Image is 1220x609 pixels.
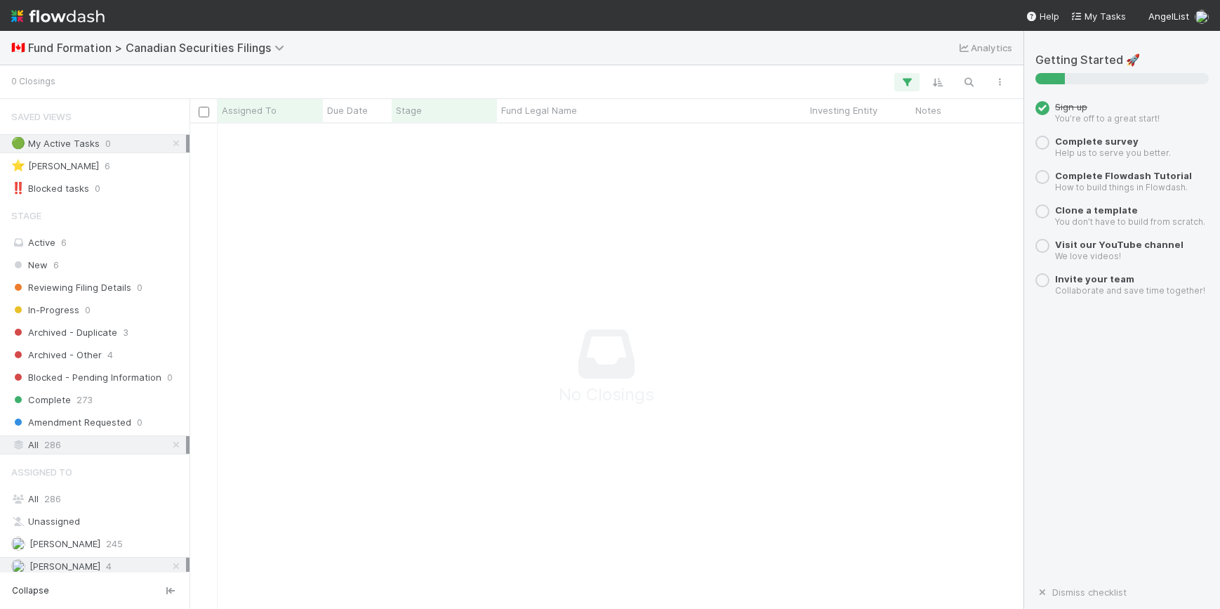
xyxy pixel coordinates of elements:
[11,346,102,364] span: Archived - Other
[11,75,55,88] small: 0 Closings
[11,256,48,274] span: New
[95,180,100,197] span: 0
[12,584,49,597] span: Collapse
[11,4,105,28] img: logo-inverted-e16ddd16eac7371096b0.svg
[11,436,186,454] div: All
[199,107,209,117] input: Toggle All Rows Selected
[105,157,110,175] span: 6
[11,41,25,53] span: 🇨🇦
[11,537,25,551] img: avatar_1a1d5361-16dd-4910-a949-020dcd9f55a3.png
[53,256,59,274] span: 6
[11,414,131,431] span: Amendment Requested
[28,41,291,55] span: Fund Formation > Canadian Securities Filings
[77,391,93,409] span: 273
[396,103,422,117] span: Stage
[44,493,61,504] span: 286
[11,324,117,341] span: Archived - Duplicate
[810,103,877,117] span: Investing Entity
[1026,9,1059,23] div: Help
[137,279,142,296] span: 0
[11,458,72,486] span: Assigned To
[11,180,89,197] div: Blocked tasks
[1055,101,1087,112] span: Sign up
[11,135,100,152] div: My Active Tasks
[106,535,123,553] span: 245
[11,369,161,386] span: Blocked - Pending Information
[11,490,186,508] div: All
[1035,587,1127,598] a: Dismiss checklist
[106,558,112,575] span: 4
[915,103,941,117] span: Notes
[61,237,67,248] span: 6
[11,301,79,319] span: In-Progress
[11,279,131,296] span: Reviewing Filing Details
[1055,148,1171,158] small: Help us to serve you better.
[222,103,277,117] span: Assigned To
[1055,136,1139,147] a: Complete survey
[1148,11,1189,22] span: AngelList
[11,157,99,175] div: [PERSON_NAME]
[11,513,186,530] div: Unassigned
[1195,10,1209,24] img: avatar_7d33b4c2-6dd7-4bf3-9761-6f087fa0f5c6.png
[1070,11,1126,22] span: My Tasks
[11,391,71,409] span: Complete
[1055,113,1160,124] small: You’re off to a great start!
[29,561,100,572] span: [PERSON_NAME]
[1055,285,1205,296] small: Collaborate and save time together!
[11,182,25,194] span: ‼️
[1055,204,1138,216] a: Clone a template
[11,234,186,251] div: Active
[11,202,41,230] span: Stage
[105,135,111,152] span: 0
[1055,216,1205,227] small: You don’t have to build from scratch.
[85,301,91,319] span: 0
[1035,53,1209,67] h5: Getting Started 🚀
[957,39,1012,56] a: Analytics
[1055,182,1188,192] small: How to build things in Flowdash.
[11,159,25,171] span: ⭐
[1055,273,1134,284] a: Invite your team
[44,436,61,454] span: 286
[137,414,142,431] span: 0
[1055,251,1121,261] small: We love videos!
[29,538,100,549] span: [PERSON_NAME]
[1055,170,1192,181] a: Complete Flowdash Tutorial
[1070,9,1126,23] a: My Tasks
[123,324,128,341] span: 3
[1055,239,1183,250] a: Visit our YouTube channel
[327,103,368,117] span: Due Date
[11,103,72,131] span: Saved Views
[107,346,113,364] span: 4
[501,103,577,117] span: Fund Legal Name
[11,137,25,149] span: 🟢
[11,559,25,573] img: avatar_7d33b4c2-6dd7-4bf3-9761-6f087fa0f5c6.png
[167,369,173,386] span: 0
